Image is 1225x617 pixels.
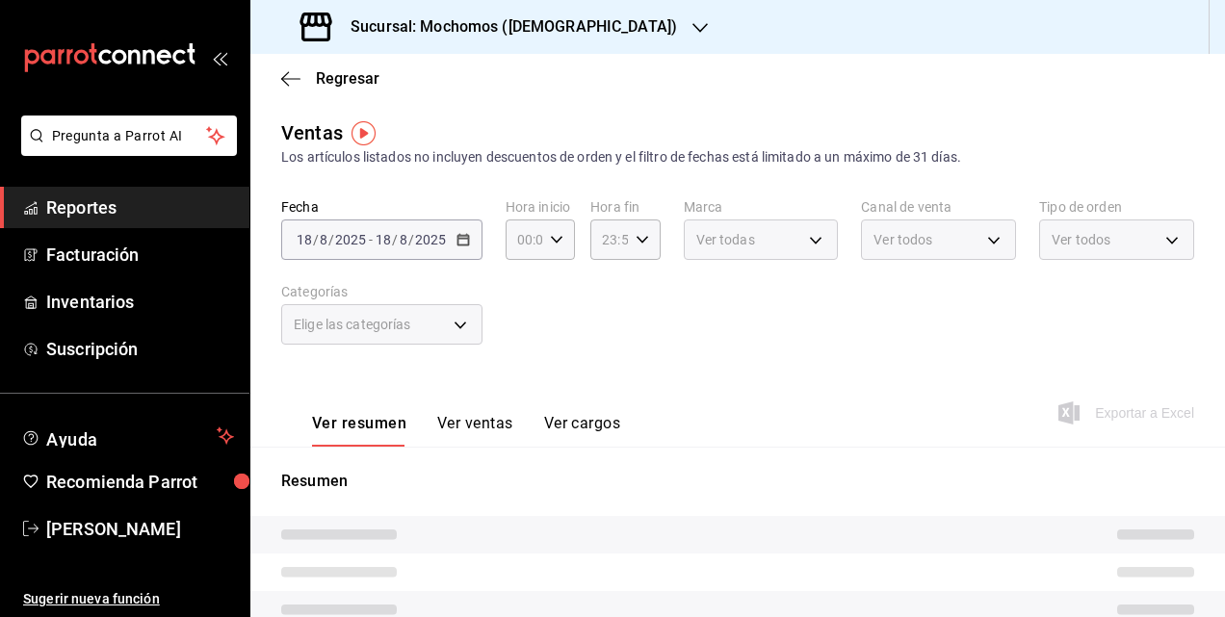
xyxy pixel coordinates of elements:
span: Ver todos [873,230,932,249]
button: Pregunta a Parrot AI [21,116,237,156]
button: Ver cargos [544,414,621,447]
span: / [408,232,414,247]
span: Regresar [316,69,379,88]
label: Fecha [281,200,482,214]
span: / [328,232,334,247]
span: / [392,232,398,247]
input: -- [319,232,328,247]
span: / [313,232,319,247]
label: Categorías [281,285,482,298]
span: Sugerir nueva función [23,589,234,609]
span: Recomienda Parrot [46,469,234,495]
span: Inventarios [46,289,234,315]
span: Ayuda [46,424,209,448]
button: Regresar [281,69,379,88]
span: [PERSON_NAME] [46,516,234,542]
h3: Sucursal: Mochomos ([DEMOGRAPHIC_DATA]) [335,15,677,39]
button: Ver resumen [312,414,406,447]
span: Elige las categorías [294,315,411,334]
div: Los artículos listados no incluyen descuentos de orden y el filtro de fechas está limitado a un m... [281,147,1194,167]
input: -- [296,232,313,247]
span: Pregunta a Parrot AI [52,126,207,146]
input: ---- [414,232,447,247]
button: Ver ventas [437,414,513,447]
label: Tipo de orden [1039,200,1194,214]
span: Suscripción [46,336,234,362]
button: open_drawer_menu [212,50,227,65]
div: navigation tabs [312,414,620,447]
a: Pregunta a Parrot AI [13,140,237,160]
span: Reportes [46,194,234,220]
label: Canal de venta [861,200,1016,214]
div: Ventas [281,118,343,147]
span: Ver todas [696,230,755,249]
label: Hora fin [590,200,660,214]
input: -- [375,232,392,247]
label: Hora inicio [506,200,575,214]
p: Resumen [281,470,1194,493]
input: -- [399,232,408,247]
img: Tooltip marker [352,121,376,145]
span: - [369,232,373,247]
input: ---- [334,232,367,247]
span: Facturación [46,242,234,268]
label: Marca [684,200,839,214]
span: Ver todos [1052,230,1110,249]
